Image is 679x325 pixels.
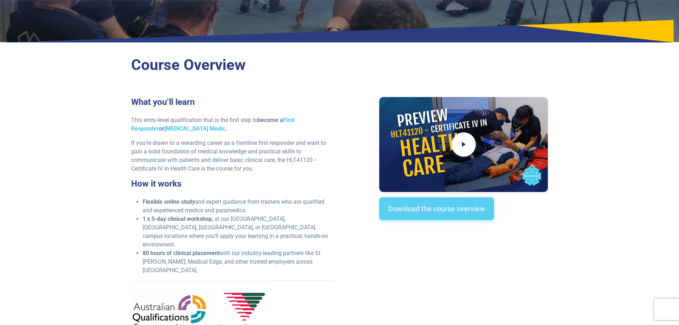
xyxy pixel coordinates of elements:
strong: become a or . [131,117,294,132]
strong: 1 x 5-day clinical workshop [143,215,212,222]
a: Download the course overview [379,197,494,220]
li: and expert guidance from trainers who are qualified and experienced medics and paramedics. [143,198,335,215]
a: First Responder [131,117,294,132]
li: with our industry-leading partners like St [PERSON_NAME], Medical Edge, and other trusted employe... [143,249,335,275]
h3: How it works [131,179,335,189]
strong: Flexible online study [143,198,195,205]
strong: 80 hours of clinical placement [143,250,220,257]
a: [MEDICAL_DATA] Medic [164,125,225,132]
iframe: EmbedSocial Universal Widget [379,234,548,271]
p: This entry-level qualification that is the first step to [131,116,335,133]
h2: Course Overview [131,56,548,74]
p: If you’re drawn to a rewarding career as a frontline first responder and want to gain a solid fou... [131,139,335,173]
li: , at our [GEOGRAPHIC_DATA], [GEOGRAPHIC_DATA], [GEOGRAPHIC_DATA], or [GEOGRAPHIC_DATA] campus loc... [143,215,335,249]
h3: What you’ll learn [131,97,335,107]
